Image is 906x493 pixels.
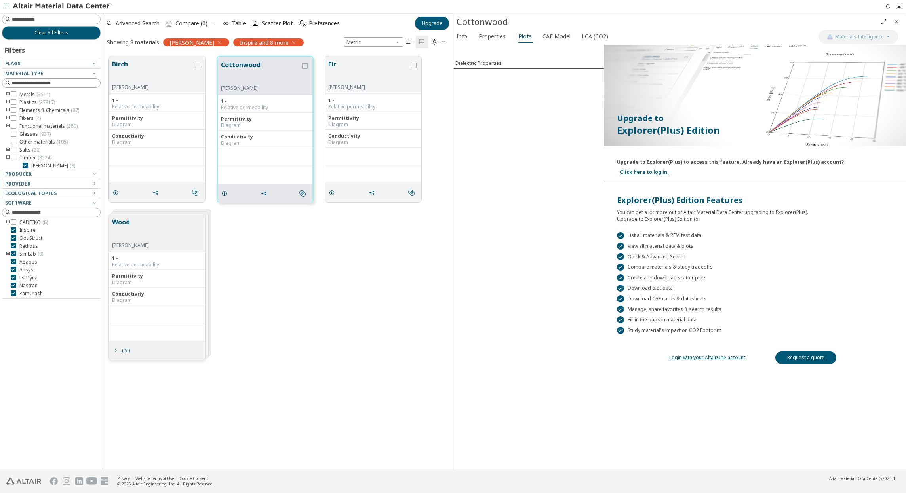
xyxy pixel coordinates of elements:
div: Diagram [221,140,309,146]
span: Timber [19,155,51,161]
span: ( 8524 ) [38,154,51,161]
span: ( 8 ) [70,162,75,169]
span: Other materials [19,139,68,145]
button: Birch [112,59,193,84]
button: Tile View [416,36,428,48]
span: Software [5,199,32,206]
div: Relative permeability [112,104,202,110]
button: Similar search [405,185,421,201]
span: ( 3511 ) [36,91,50,98]
span: Elements & Chemicals [19,107,79,114]
div:  [617,264,624,271]
div: Permittivity [328,115,418,121]
i: toogle group [5,251,11,257]
div: You can get a lot more out of Altair Material Data Center upgrading to Explorer(Plus). Upgrade to... [617,206,893,222]
button: Share [149,185,166,201]
div: Download plot data [617,285,893,292]
div: Relative permeability [328,104,418,110]
span: PamCrash [19,290,43,297]
a: Request a quote [775,351,836,364]
span: ( 87 ) [71,107,79,114]
div: Permittivity [221,116,309,122]
span: ( 1 ) [35,115,41,121]
div:  [617,243,624,250]
i: toogle group [5,115,11,121]
div: Showing 8 materials [107,38,159,46]
div: 1 - [328,97,418,104]
span: ( 380 ) [67,123,78,129]
button: Similar search [296,186,312,201]
div: Dielectric Properties [455,60,502,66]
span: Compare (0) [175,21,207,26]
button: Dielectric Properties [453,57,604,69]
span: Fibers [19,115,41,121]
span: Ls-Dyna [19,275,38,281]
div:  [617,253,624,260]
div: Upgrade to Explorer(Plus) to access this feature. Already have an Explorer(Plus) account? [617,155,844,165]
div: Diagram [328,121,418,128]
span: LCA (CO2) [582,30,608,43]
button: Theme [428,36,449,48]
span: Advanced Search [116,21,160,26]
i:  [192,190,198,196]
span: Ecological Topics [5,190,57,197]
i: toogle group [5,219,11,226]
button: Share [257,186,274,201]
span: ( 5 ) [122,348,130,353]
span: Abaqus [19,259,37,265]
i: toogle group [5,147,11,153]
div:  [617,295,624,302]
div: Explorer(Plus) Edition Features [617,195,893,206]
span: Plots [518,30,532,43]
div: Permittivity [112,115,202,121]
div: Unit System [344,37,403,47]
button: Wood [112,217,149,242]
i:  [432,39,438,45]
span: ( 937 ) [40,131,51,137]
div: Diagram [221,122,309,129]
div:  [617,274,624,281]
p: Upgrade to [617,113,893,124]
i: toogle group [5,99,11,106]
button: Cottonwood [221,60,301,85]
button: ( 5 ) [109,343,133,358]
div: Conductivity [221,134,309,140]
span: Upgrade [422,20,442,27]
button: Flags [2,59,101,68]
div: [PERSON_NAME] [112,242,149,248]
button: Fir [328,59,409,84]
button: Software [2,198,101,208]
span: Info [457,30,467,43]
div: List all materials & PEM test data [617,232,893,239]
div: (v2025.1) [829,476,896,481]
a: Website Terms of Use [135,476,174,481]
span: ( 20 ) [32,146,40,153]
span: Producer [5,171,32,177]
button: AI CopilotMaterials Intelligence [819,30,898,44]
span: Provider [5,180,30,187]
div: [PERSON_NAME] [221,85,301,91]
div: Diagram [112,139,202,146]
button: Upgrade [415,17,449,30]
span: Inspire [19,227,36,233]
span: Glasses [19,131,51,137]
div: Diagram [112,279,202,286]
span: ( 105 ) [57,138,68,145]
div: Diagram [112,121,202,128]
span: Flags [5,60,20,67]
div: Study material's impact on CO2 Footprint [617,327,893,334]
span: Scatter Plot [262,21,293,26]
a: Cookie Consent [179,476,208,481]
div: View all material data & plots [617,243,893,250]
div:  [617,316,624,323]
div: 1 - [112,97,202,104]
div: Diagram [328,139,418,146]
span: Salts [19,147,40,153]
span: Metals [19,91,50,98]
span: OptiStruct [19,235,42,241]
i: toogle group [5,123,11,129]
div:  [617,232,624,239]
span: Functional materials [19,123,78,129]
i:  [408,190,415,196]
div: [PERSON_NAME] [328,84,409,91]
